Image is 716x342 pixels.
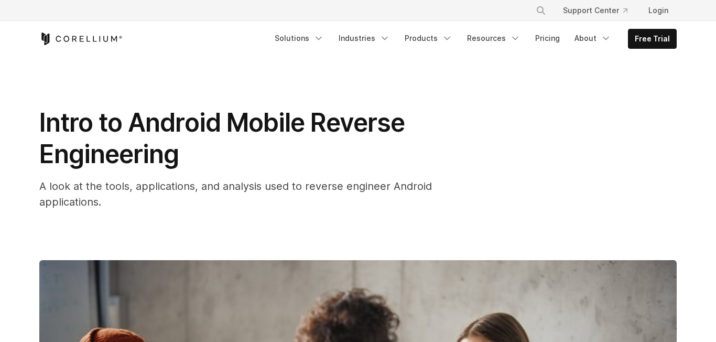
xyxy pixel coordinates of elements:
[555,1,636,20] a: Support Center
[332,29,396,48] a: Industries
[568,29,617,48] a: About
[39,33,123,45] a: Corellium Home
[529,29,566,48] a: Pricing
[531,1,550,20] button: Search
[461,29,527,48] a: Resources
[523,1,677,20] div: Navigation Menu
[268,29,677,49] div: Navigation Menu
[268,29,330,48] a: Solutions
[398,29,459,48] a: Products
[39,107,405,169] span: Intro to Android Mobile Reverse Engineering
[628,29,676,48] a: Free Trial
[39,180,432,208] span: A look at the tools, applications, and analysis used to reverse engineer Android applications.
[640,1,677,20] a: Login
